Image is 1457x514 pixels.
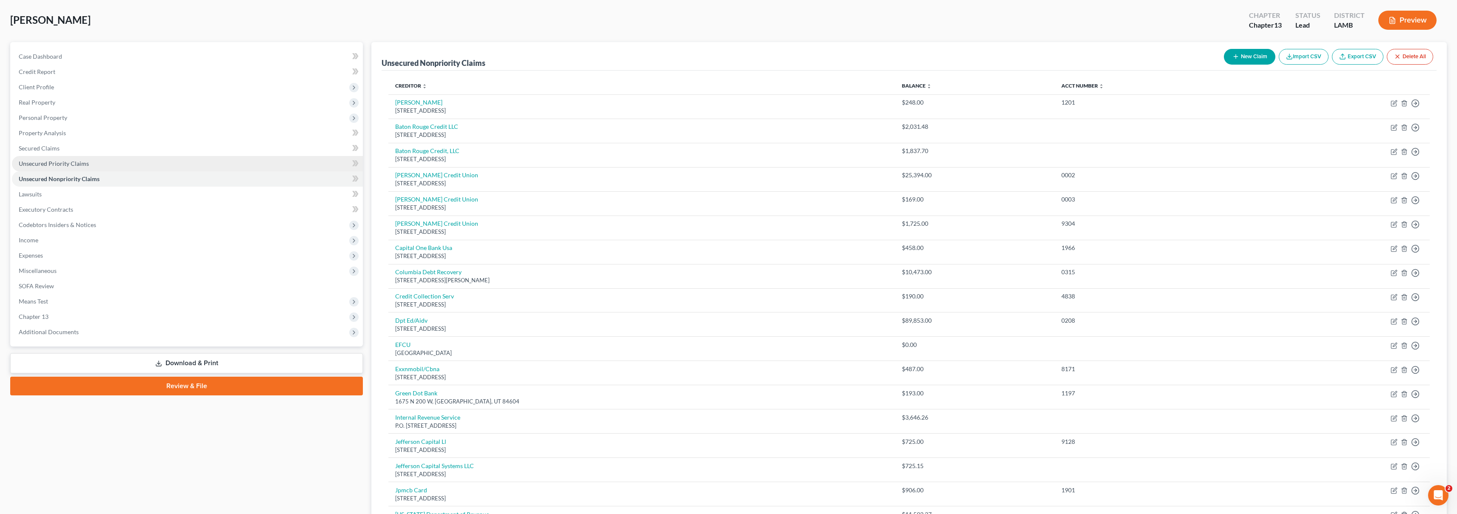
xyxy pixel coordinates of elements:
button: New Claim [1224,49,1275,65]
div: 1675 N 200 W, [GEOGRAPHIC_DATA], UT 84604 [395,398,888,406]
a: Jefferson Capital Systems LLC [395,462,474,469]
span: Real Property [19,99,55,106]
span: Miscellaneous [19,267,57,274]
div: P.O. [STREET_ADDRESS] [395,422,888,430]
a: Executory Contracts [12,202,363,217]
a: Baton Rouge Credit, LLC [395,147,459,154]
a: [PERSON_NAME] Credit Union [395,220,478,227]
div: $248.00 [902,98,1048,107]
div: 9128 [1061,437,1254,446]
div: [STREET_ADDRESS] [395,107,888,115]
div: Unsecured Nonpriority Claims [382,58,485,68]
a: [PERSON_NAME] Credit Union [395,196,478,203]
span: 2 [1446,485,1452,492]
a: Balance unfold_more [902,82,932,89]
span: Property Analysis [19,129,66,136]
div: [STREET_ADDRESS] [395,470,888,478]
div: $458.00 [902,244,1048,252]
span: Unsecured Nonpriority Claims [19,175,100,182]
a: Jefferson Capital Ll [395,438,446,445]
a: Export CSV [1332,49,1383,65]
a: Dpt Ed/Aidv [395,317,428,324]
div: $487.00 [902,365,1048,373]
span: Income [19,236,38,244]
div: [STREET_ADDRESS][PERSON_NAME] [395,276,888,284]
div: $2,031.48 [902,122,1048,131]
i: unfold_more [1099,84,1104,89]
button: Preview [1378,11,1437,30]
div: $725.15 [902,462,1048,470]
a: Acct Number unfold_more [1061,82,1104,89]
div: $3,646.26 [902,413,1048,422]
a: Secured Claims [12,141,363,156]
div: $10,473.00 [902,268,1048,276]
div: LAMB [1334,20,1365,30]
div: 0003 [1061,195,1254,204]
div: [STREET_ADDRESS] [395,179,888,187]
a: Creditor unfold_more [395,82,427,89]
span: Expenses [19,252,43,259]
a: Case Dashboard [12,49,363,64]
div: 0208 [1061,316,1254,325]
i: unfold_more [422,84,427,89]
div: $89,853.00 [902,316,1048,325]
div: [STREET_ADDRESS] [395,325,888,333]
div: 9304 [1061,219,1254,228]
div: [STREET_ADDRESS] [395,301,888,309]
span: Lawsuits [19,190,42,198]
div: District [1334,11,1365,20]
div: $190.00 [902,292,1048,301]
a: Exxnmobil/Cbna [395,365,439,372]
span: Codebtors Insiders & Notices [19,221,96,228]
div: [STREET_ADDRESS] [395,228,888,236]
div: $725.00 [902,437,1048,446]
div: $169.00 [902,195,1048,204]
div: 1201 [1061,98,1254,107]
a: Internal Revenue Service [395,414,460,421]
a: Green Dot Bank [395,389,437,397]
a: Property Analysis [12,125,363,141]
div: [STREET_ADDRESS] [395,494,888,503]
div: [GEOGRAPHIC_DATA] [395,349,888,357]
a: Baton Rouge Credit LLC [395,123,458,130]
a: Jpmcb Card [395,486,427,494]
a: Download & Print [10,353,363,373]
div: $906.00 [902,486,1048,494]
div: [STREET_ADDRESS] [395,131,888,139]
div: $0.00 [902,341,1048,349]
div: 4838 [1061,292,1254,301]
a: Review & File [10,377,363,395]
div: [STREET_ADDRESS] [395,252,888,260]
a: EFCU [395,341,411,348]
div: 0315 [1061,268,1254,276]
div: Status [1295,11,1320,20]
a: Lawsuits [12,187,363,202]
div: 0002 [1061,171,1254,179]
div: 1197 [1061,389,1254,398]
a: Capital One Bank Usa [395,244,452,251]
div: Chapter [1249,11,1282,20]
a: Credit Report [12,64,363,80]
span: Additional Documents [19,328,79,335]
a: Unsecured Priority Claims [12,156,363,171]
div: $1,837.70 [902,147,1048,155]
a: Columbia Debt Recovery [395,268,462,275]
div: 1901 [1061,486,1254,494]
span: Secured Claims [19,145,60,152]
iframe: Intercom live chat [1428,485,1448,505]
a: SOFA Review [12,278,363,294]
span: Unsecured Priority Claims [19,160,89,167]
a: Credit Collection Serv [395,292,454,300]
span: Credit Report [19,68,55,75]
i: unfold_more [927,84,932,89]
span: Client Profile [19,83,54,91]
span: Chapter 13 [19,313,48,320]
div: [STREET_ADDRESS] [395,446,888,454]
span: Means Test [19,298,48,305]
a: [PERSON_NAME] [395,99,442,106]
div: [STREET_ADDRESS] [395,155,888,163]
a: [PERSON_NAME] Credit Union [395,171,478,179]
div: 8171 [1061,365,1254,373]
button: Delete All [1387,49,1433,65]
div: 1966 [1061,244,1254,252]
